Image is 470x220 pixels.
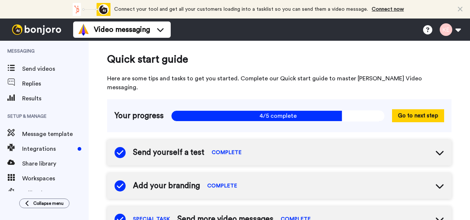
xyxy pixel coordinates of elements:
span: Results [22,94,89,103]
img: bj-logo-header-white.svg [9,24,64,35]
span: Message template [22,130,89,139]
span: Integrations [22,144,75,153]
button: Collapse menu [19,199,69,208]
span: Collapse menu [33,200,64,206]
span: Replies [22,79,89,88]
span: 4/5 complete [171,110,385,121]
a: Connect now [372,7,404,12]
div: animation [70,3,110,16]
span: Quick start guide [107,52,452,67]
span: Send yourself a test [133,147,204,158]
button: Go to next step [392,109,444,122]
span: Video messaging [94,24,150,35]
span: Connect your tool and get all your customers loading into a tasklist so you can send them a video... [114,7,368,12]
img: vm-color.svg [78,24,89,36]
span: Fallbacks [22,189,89,198]
span: COMPLETE [212,149,242,156]
span: Send videos [22,64,89,73]
span: Add your branding [133,180,200,191]
span: COMPLETE [207,182,237,190]
span: Your progress [115,110,164,121]
span: Share library [22,159,89,168]
span: Here are some tips and tasks to get you started. Complete our Quick start guide to master [PERSON... [107,74,452,92]
span: Workspaces [22,174,89,183]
